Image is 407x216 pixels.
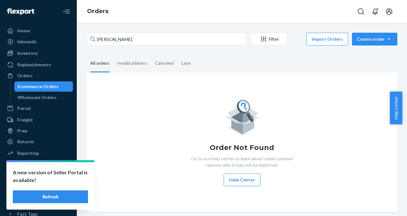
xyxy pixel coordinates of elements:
div: Home [17,28,30,34]
a: Freight [4,115,73,125]
img: Flexport logo [7,8,34,15]
p: A new version of Seller Portal is available! [13,169,88,184]
div: Late [181,55,190,71]
a: Ecommerce Orders [14,81,73,92]
a: Inbounds [4,37,73,47]
button: Refresh [13,190,88,203]
a: Replenishments [4,60,73,70]
div: Invalid address [117,55,147,71]
div: Replenishments [17,62,51,68]
button: Help Center [390,92,402,124]
button: Open notifications [369,5,381,18]
a: Inventory [4,48,73,58]
div: Create order [357,36,393,42]
a: Billing [4,160,73,170]
a: Parcel [4,103,73,113]
div: Ecommerce Orders [18,83,59,90]
button: Help Center [224,173,260,186]
div: Returns [17,138,34,145]
a: Orders [87,8,108,15]
div: Freight [17,117,33,123]
div: Canceled [155,55,174,71]
a: Reporting [4,148,73,158]
div: Orders [17,72,33,79]
button: Open account menu [383,5,395,18]
button: Create order [352,33,397,46]
a: Home [4,26,73,36]
div: Filter [251,36,287,42]
div: Wholesale Orders [18,94,57,101]
a: Wholesale Orders [14,92,73,103]
img: Empty list [225,98,259,135]
button: Integrations [4,180,73,191]
a: Add Integration [4,193,73,201]
button: Filter [250,33,287,46]
button: Open Search Box [355,5,367,18]
div: Parcel [17,105,31,112]
div: Reporting [17,150,39,156]
button: Close Navigation [60,5,73,18]
input: Search orders [86,33,246,46]
a: Prep [4,126,73,136]
a: Returns [4,137,73,147]
h1: Order Not Found [210,143,274,153]
a: Orders [4,71,73,81]
p: Go to our help center to learn about some common reasons why it may not be imported. [186,155,298,168]
div: Prep [17,128,27,134]
ol: breadcrumbs [82,2,114,21]
div: Inventory [17,50,38,56]
div: Inbounds [17,38,37,45]
button: Import Orders [306,33,348,46]
div: All orders [90,55,109,72]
